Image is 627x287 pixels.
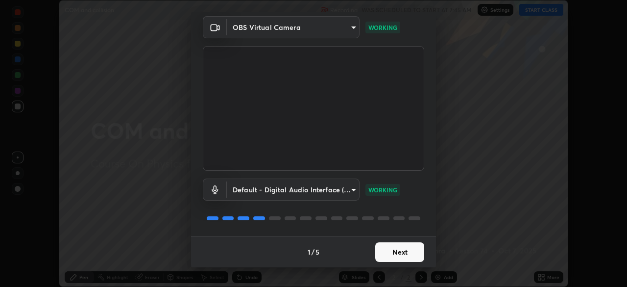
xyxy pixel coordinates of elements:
div: OBS Virtual Camera [227,16,360,38]
h4: 5 [315,247,319,257]
div: OBS Virtual Camera [227,179,360,201]
p: WORKING [368,185,397,194]
h4: / [312,247,314,257]
h4: 1 [308,247,311,257]
p: WORKING [368,23,397,32]
button: Next [375,242,424,262]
